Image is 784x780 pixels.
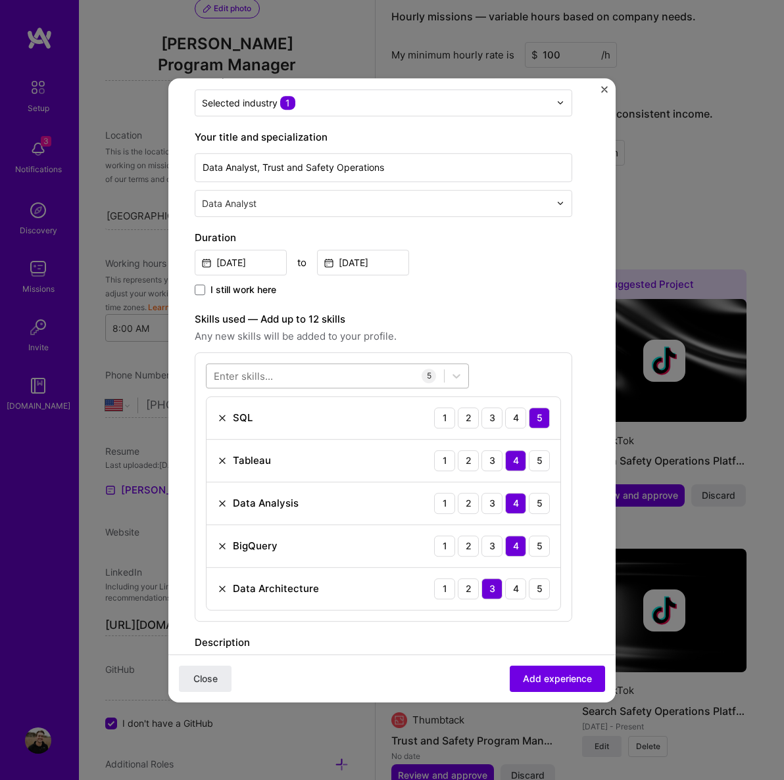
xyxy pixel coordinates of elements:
div: 1 [434,407,455,428]
label: Duration [195,230,572,246]
div: SQL [233,411,253,424]
div: 4 [505,407,526,428]
div: 5 [529,450,550,471]
div: 2 [458,450,479,471]
div: Enter skills... [214,369,273,382]
img: Remove [217,498,228,509]
div: 4 [505,536,526,557]
span: Add experience [523,672,592,685]
div: 3 [481,578,502,599]
button: Add experience [510,665,605,691]
input: Date [195,250,287,275]
div: Tableau [233,453,271,467]
img: Remove [217,584,228,594]
button: Close [179,665,232,691]
label: Your title and specialization [195,129,572,145]
img: drop icon [556,99,564,106]
img: drop icon [556,199,564,207]
div: 5 [529,578,550,599]
button: Close [601,86,608,100]
div: Data Architecture [233,582,319,595]
label: Description [195,636,250,649]
img: Remove [217,541,228,551]
input: Date [317,250,409,275]
div: 3 [481,536,502,557]
div: 1 [434,450,455,471]
div: 5 [529,536,550,557]
div: 4 [505,493,526,514]
div: 3 [481,450,502,471]
div: 4 [505,450,526,471]
div: Selected industry [202,96,295,110]
div: 1 [434,493,455,514]
div: 5 [422,369,436,383]
div: Data Analysis [233,496,299,510]
span: Any new skills will be added to your profile. [195,329,572,344]
img: Remove [217,413,228,423]
div: 2 [458,493,479,514]
div: 2 [458,407,479,428]
div: 1 [434,578,455,599]
img: Remove [217,455,228,466]
div: 5 [529,493,550,514]
div: BigQuery [233,539,278,553]
span: I still work here [210,283,276,296]
div: 2 [458,536,479,557]
div: 1 [434,536,455,557]
div: 4 [505,578,526,599]
div: 3 [481,493,502,514]
span: Close [193,672,218,685]
div: 3 [481,407,502,428]
label: Skills used — Add up to 12 skills [195,311,572,327]
div: 2 [458,578,479,599]
input: Role name [195,153,572,182]
span: 1 [280,96,295,110]
div: to [297,256,306,269]
div: 5 [529,407,550,428]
